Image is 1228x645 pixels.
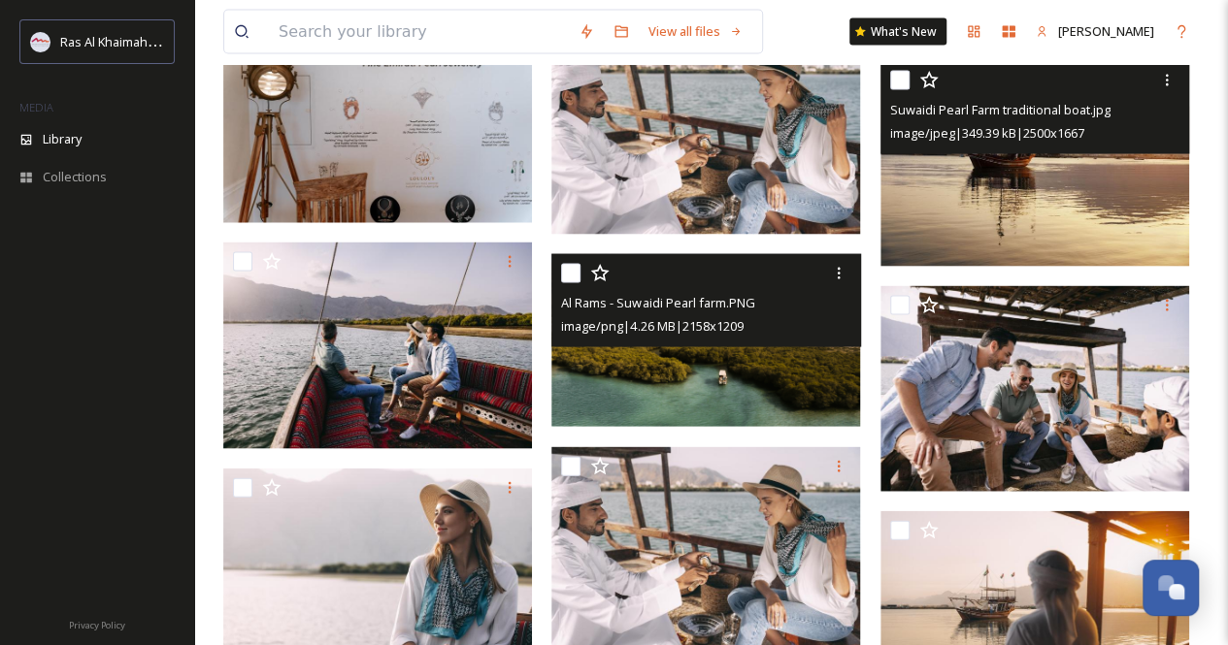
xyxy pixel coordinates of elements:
span: Suwaidi Pearl Farm traditional boat.jpg [890,101,1111,118]
img: Logo_RAKTDA_RGB-01.png [31,32,50,51]
span: MEDIA [19,100,53,114]
span: image/jpeg | 349.39 kB | 2500 x 1667 [890,124,1084,142]
button: Open Chat [1143,560,1199,616]
img: Suwaidi Pearl Farm traditional boat.jpg [223,242,532,448]
a: Privacy Policy [69,612,125,635]
span: Privacy Policy [69,619,125,631]
span: Library [43,130,82,148]
img: Suwaidi Pearl Farm.jpg [223,17,532,223]
input: Search your library [269,11,569,53]
img: Suwaidi Pearl Farm traditional boat.jpg [880,61,1189,267]
a: View all files [639,13,752,50]
span: Al Rams - Suwaidi Pearl farm.PNG [561,294,754,311]
img: Suwaidi Pearl Farm .jpg [880,286,1189,492]
span: image/png | 4.26 MB | 2158 x 1209 [561,317,743,335]
a: [PERSON_NAME] [1026,13,1164,50]
span: [PERSON_NAME] [1058,22,1154,40]
a: What's New [849,18,946,46]
span: Ras Al Khaimah Tourism Development Authority [60,32,335,50]
img: Suwaidi Pearl farm .jpg [551,29,860,235]
span: Collections [43,168,107,186]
